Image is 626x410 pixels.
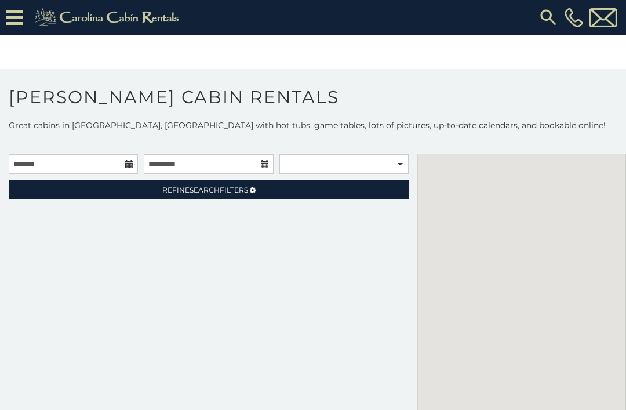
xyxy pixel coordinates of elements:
img: search-regular.svg [538,7,559,28]
span: Refine Filters [162,186,248,194]
img: Khaki-logo.png [29,6,189,29]
span: Search [190,186,220,194]
a: [PHONE_NUMBER] [562,8,586,27]
a: RefineSearchFilters [9,180,409,199]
